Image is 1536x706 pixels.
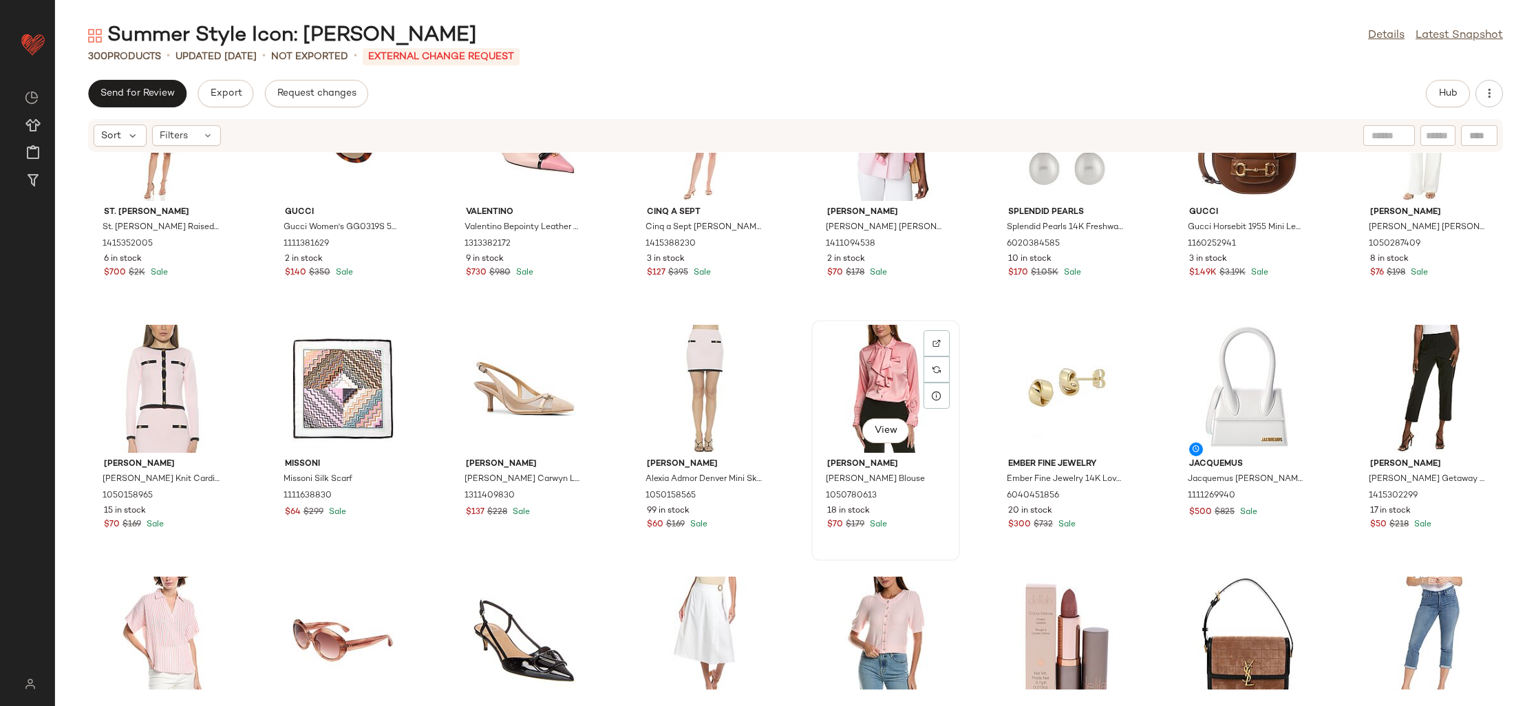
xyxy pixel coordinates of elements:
div: Summer Style Icon: [PERSON_NAME] [88,22,477,50]
span: $299 [303,506,323,519]
img: 1111014229_RLLATH.jpg [997,577,1136,705]
img: 1313356135_RLLATH.jpg [455,577,594,705]
div: Products [88,50,161,64]
span: • [167,48,170,65]
span: 6020384585 [1007,238,1060,250]
span: $170 [1008,267,1028,279]
span: Gucci Women's GG0319S 52mm Sunglasses [284,222,401,234]
img: 1111269940_RLLATH.jpg [1178,325,1317,453]
span: Sale [148,268,168,277]
span: 17 in stock [1370,505,1411,517]
span: [PERSON_NAME] [466,458,583,471]
img: 1311409830_RLLATH.jpg [455,325,594,453]
a: Details [1368,28,1405,44]
img: svg%3e [17,678,43,689]
span: 8 in stock [1370,253,1409,266]
span: $395 [668,267,688,279]
img: svg%3e [25,91,39,105]
span: St. [PERSON_NAME] Raised Plaid Tweed Dress [103,222,220,234]
span: Missoni Silk Scarf [284,473,352,486]
span: 3 in stock [1189,253,1227,266]
span: Hub [1438,88,1458,99]
span: Sale [1411,520,1431,529]
span: St. [PERSON_NAME] [104,206,221,219]
span: Sale [144,520,164,529]
span: 1415352005 [103,238,153,250]
span: 1050287409 [1369,238,1420,250]
span: Gucci Horsebit 1955 Mini Leather Shoulder Bag [1188,222,1305,234]
span: 2 in stock [827,253,865,266]
span: Ember Fine Jewelry 14K Love Knot Studs [1007,473,1124,486]
span: Send for Review [100,88,175,99]
span: 1111638830 [284,490,332,502]
button: Request changes [265,80,368,107]
span: [PERSON_NAME] [104,458,221,471]
span: 6040451856 [1007,490,1059,502]
span: Sale [867,520,887,529]
span: $140 [285,267,306,279]
span: $730 [466,267,487,279]
span: $350 [309,267,330,279]
span: Sort [101,129,121,143]
span: • [354,48,357,65]
span: Sale [687,520,707,529]
span: $300 [1008,519,1031,531]
span: Missoni [285,458,402,471]
span: Sale [326,508,346,517]
p: updated [DATE] [175,50,257,64]
span: Cinq a Sept [PERSON_NAME] Dress [646,222,762,234]
span: Export [209,88,242,99]
span: $178 [846,267,864,279]
span: Ember Fine Jewelry [1008,458,1125,471]
span: $500 [1189,506,1212,519]
span: 300 [88,52,107,62]
span: $980 [489,267,511,279]
span: 15 in stock [104,505,146,517]
span: 1415302299 [1369,490,1418,502]
span: $1.49K [1189,267,1217,279]
span: $169 [666,519,685,531]
img: 1050158965_RLLATH.jpg [93,325,232,453]
span: 6 in stock [104,253,142,266]
span: [PERSON_NAME] Carwyn Leather Pump [465,473,582,486]
img: 1050158565_RLLATH.jpg [636,325,775,453]
span: 1313382172 [465,238,511,250]
p: External Change Request [363,48,520,65]
span: [PERSON_NAME] [PERSON_NAME] Pant [1369,222,1486,234]
img: 1415302299_RLLATH.jpg [1359,325,1498,453]
span: $76 [1370,267,1384,279]
span: Valentino Bepointy Leather Slingback Pump [465,222,582,234]
span: 1160252941 [1188,238,1236,250]
span: [PERSON_NAME] [1370,206,1487,219]
span: 18 in stock [827,505,870,517]
span: 2 in stock [285,253,323,266]
span: Sale [1061,268,1081,277]
img: svg%3e [932,365,941,374]
span: View [873,425,897,436]
img: 1415330538_RLLATH.jpg [93,577,232,705]
img: svg%3e [88,29,102,43]
span: 20 in stock [1008,505,1052,517]
span: Splendid Pearls [1008,206,1125,219]
span: 9 in stock [466,253,504,266]
button: View [862,418,908,443]
span: $1.05K [1031,267,1058,279]
span: $50 [1370,519,1387,531]
span: 99 in stock [647,505,690,517]
span: $70 [827,267,843,279]
span: Sale [1237,508,1257,517]
span: Splendid Pearls 14K Freshwater Pearl Drop Earrings [1007,222,1124,234]
img: heart_red.DM2ytmEG.svg [19,30,47,58]
span: 1050158965 [103,490,153,502]
span: $732 [1034,519,1053,531]
span: [PERSON_NAME] Getaway Pant [1369,473,1486,486]
button: Hub [1426,80,1470,107]
span: [PERSON_NAME] [827,206,944,219]
span: $137 [466,506,484,519]
img: 1411103609_RLLATH.jpg [1359,577,1498,705]
img: 1111298344_RLLATH.jpg [274,577,413,705]
span: [PERSON_NAME] [647,458,764,471]
span: 1415388230 [646,238,696,250]
span: $198 [1387,267,1405,279]
span: $218 [1389,519,1409,531]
